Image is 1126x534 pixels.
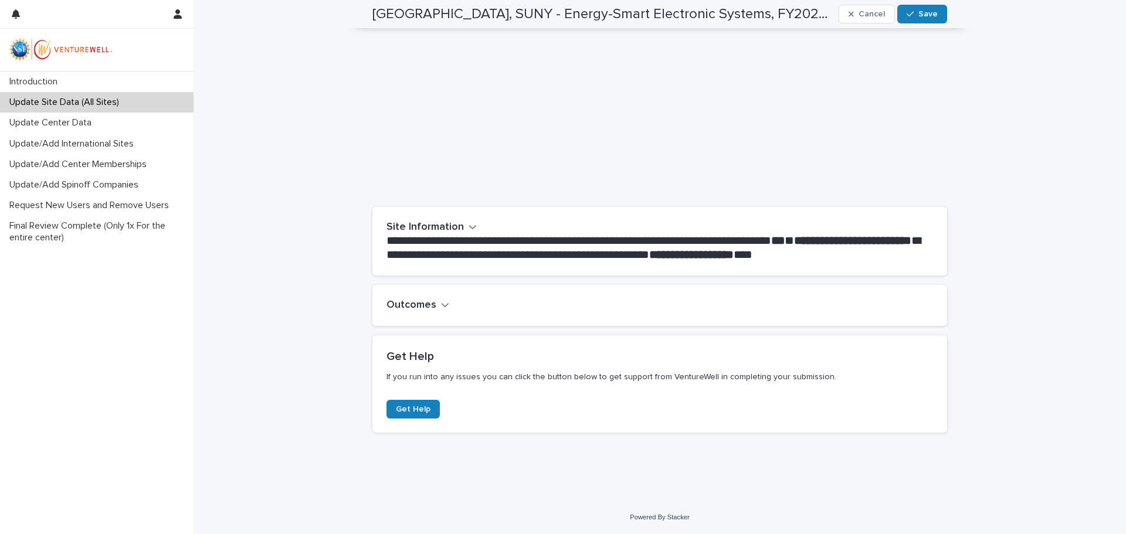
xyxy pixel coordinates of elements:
[386,221,464,234] h2: Site Information
[372,6,834,23] h2: Binghamton University, SUNY - Energy-Smart Electronic Systems, FY2024-2025
[5,117,101,128] p: Update Center Data
[9,38,113,62] img: mWhVGmOKROS2pZaMU8FQ
[630,513,689,521] a: Powered By Stacker
[859,10,885,18] span: Cancel
[386,299,449,312] button: Outcomes
[386,400,440,419] a: Get Help
[386,221,477,234] button: Site Information
[5,179,148,191] p: Update/Add Spinoff Companies
[918,10,938,18] span: Save
[386,372,933,382] p: If you run into any issues you can click the button below to get support from VentureWell in comp...
[396,405,430,413] span: Get Help
[839,5,895,23] button: Cancel
[5,97,128,108] p: Update Site Data (All Sites)
[5,76,67,87] p: Introduction
[386,349,933,363] h2: Get Help
[386,299,436,312] h2: Outcomes
[897,5,947,23] button: Save
[5,220,194,243] p: Final Review Complete (Only 1x For the entire center)
[5,138,143,149] p: Update/Add International Sites
[5,200,178,211] p: Request New Users and Remove Users
[5,159,156,170] p: Update/Add Center Memberships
